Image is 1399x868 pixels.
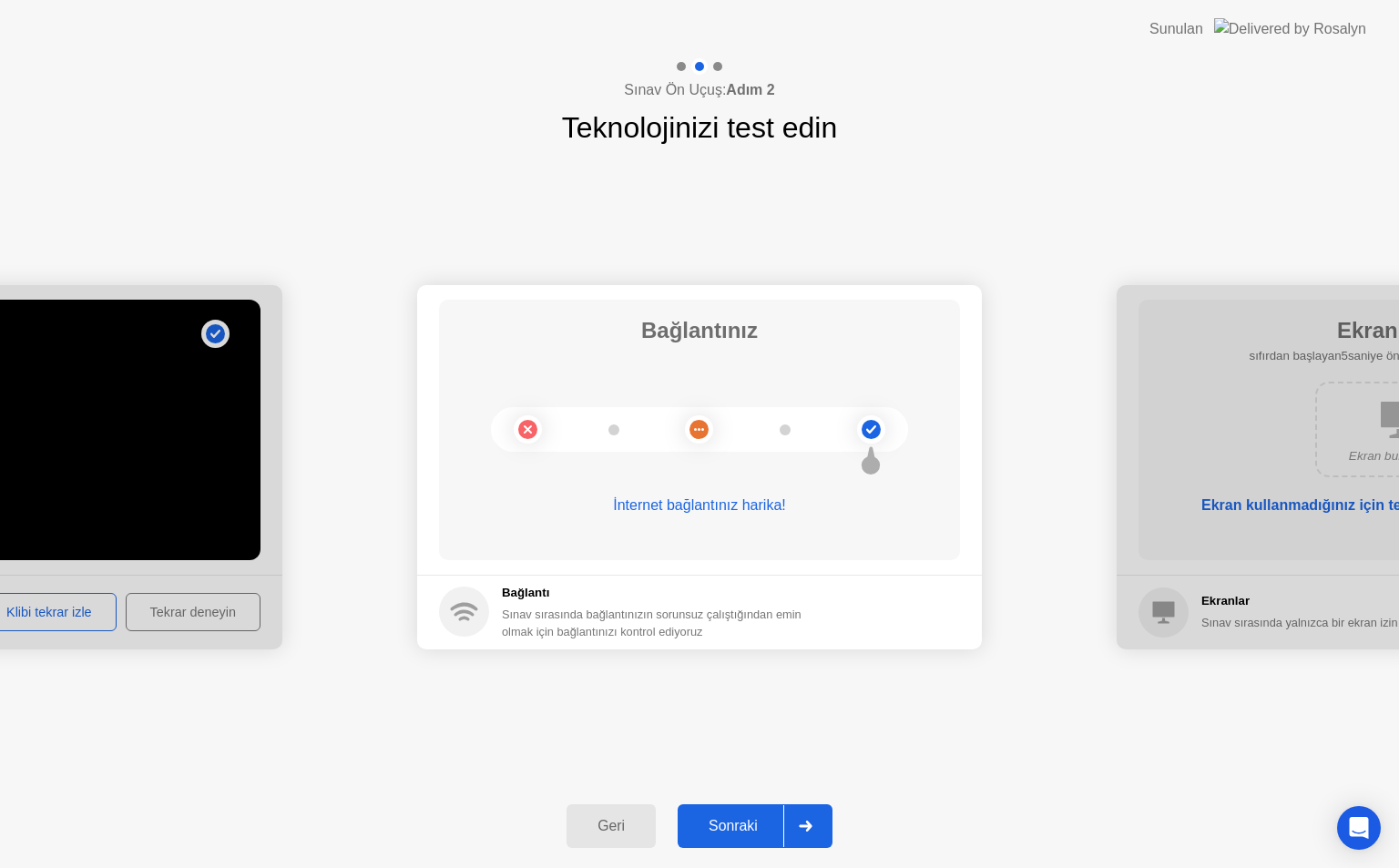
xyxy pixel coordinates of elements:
div: Sınav sırasında bağlantınızın sorunsuz çalıştığından emin olmak için bağlantınızı kontrol ediyoruz [502,606,810,640]
div: Geri [572,818,650,834]
div: Sonraki [683,818,783,834]
img: Delivered by Rosalyn [1214,18,1366,39]
button: Sonraki [678,804,832,848]
h1: Bağlantınız [641,314,758,347]
b: Adım 2 [726,82,774,97]
h4: Sınav Ön Uçuş: [624,79,774,101]
div: Open Intercom Messenger [1337,806,1381,850]
div: İnternet bağlantınız harika! [439,495,960,516]
div: Sunulan [1149,18,1203,40]
h1: Teknolojinizi test edin [562,106,837,149]
button: Geri [567,804,656,848]
h5: Bağlantı [502,584,810,602]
